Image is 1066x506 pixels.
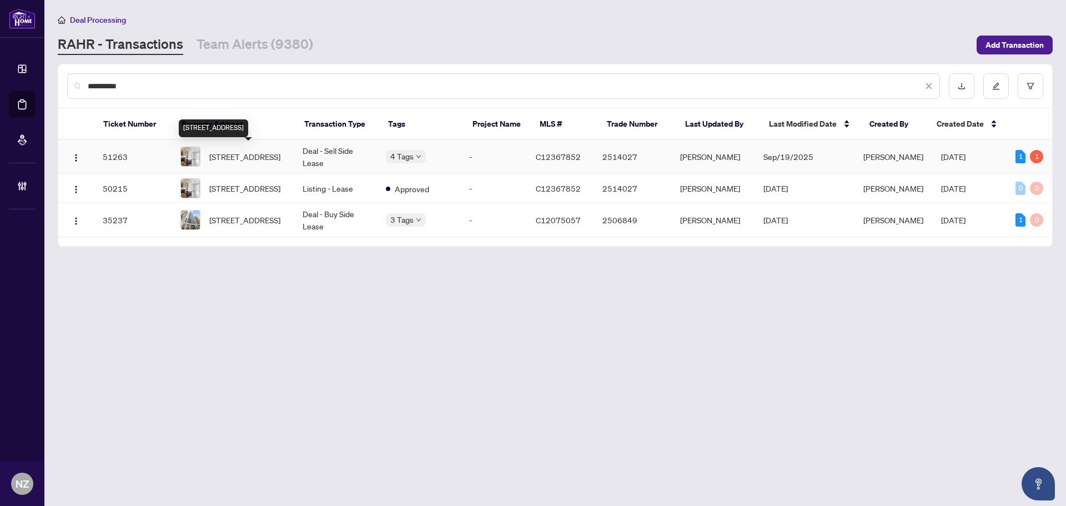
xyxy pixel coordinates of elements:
[416,217,421,223] span: down
[1015,182,1025,195] div: 0
[72,185,81,194] img: Logo
[1030,150,1043,163] div: 1
[294,140,377,174] td: Deal - Sell Side Lease
[1030,182,1043,195] div: 0
[594,203,671,237] td: 2506849
[861,109,928,140] th: Created By
[536,152,581,162] span: C12367852
[94,140,172,174] td: 51263
[941,183,966,193] span: [DATE]
[863,183,923,193] span: [PERSON_NAME]
[1015,150,1025,163] div: 1
[9,8,36,29] img: logo
[390,150,414,163] span: 4 Tags
[760,109,861,140] th: Last Modified Date
[70,15,126,25] span: Deal Processing
[992,82,1000,90] span: edit
[416,154,421,159] span: down
[863,215,923,225] span: [PERSON_NAME]
[1018,73,1043,99] button: filter
[197,35,313,55] a: Team Alerts (9380)
[379,109,463,140] th: Tags
[209,151,280,163] span: [STREET_ADDRESS]
[460,203,527,237] td: -
[395,183,429,195] span: Approved
[67,211,85,229] button: Logo
[72,217,81,226] img: Logo
[977,36,1053,54] button: Add Transaction
[181,179,200,198] img: thumbnail-img
[67,179,85,197] button: Logo
[676,109,760,140] th: Last Updated By
[464,109,531,140] th: Project Name
[671,203,755,237] td: [PERSON_NAME]
[94,203,172,237] td: 35237
[94,174,172,203] td: 50215
[763,215,788,225] span: [DATE]
[598,109,676,140] th: Trade Number
[460,140,527,174] td: -
[181,211,200,229] img: thumbnail-img
[763,183,788,193] span: [DATE]
[985,36,1044,54] span: Add Transaction
[769,118,837,130] span: Last Modified Date
[460,174,527,203] td: -
[958,82,966,90] span: download
[179,119,248,137] div: [STREET_ADDRESS]
[181,147,200,166] img: thumbnail-img
[1022,467,1055,500] button: Open asap
[58,16,66,24] span: home
[941,152,966,162] span: [DATE]
[1030,213,1043,227] div: 0
[94,109,173,140] th: Ticket Number
[594,174,671,203] td: 2514027
[294,203,377,237] td: Deal - Buy Side Lease
[671,140,755,174] td: [PERSON_NAME]
[925,82,933,90] span: close
[536,215,581,225] span: C12075057
[928,109,1006,140] th: Created Date
[763,152,813,162] span: Sep/19/2025
[937,118,984,130] span: Created Date
[941,215,966,225] span: [DATE]
[294,174,377,203] td: Listing - Lease
[536,183,581,193] span: C12367852
[390,213,414,226] span: 3 Tags
[671,174,755,203] td: [PERSON_NAME]
[983,73,1009,99] button: edit
[594,140,671,174] td: 2514027
[863,152,923,162] span: [PERSON_NAME]
[67,148,85,166] button: Logo
[295,109,379,140] th: Transaction Type
[58,35,183,55] a: RAHR - Transactions
[1027,82,1034,90] span: filter
[209,182,280,194] span: [STREET_ADDRESS]
[209,214,280,226] span: [STREET_ADDRESS]
[949,73,974,99] button: download
[1015,213,1025,227] div: 1
[16,476,29,492] span: NZ
[72,153,81,162] img: Logo
[531,109,598,140] th: MLS #
[173,109,296,140] th: Property Address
